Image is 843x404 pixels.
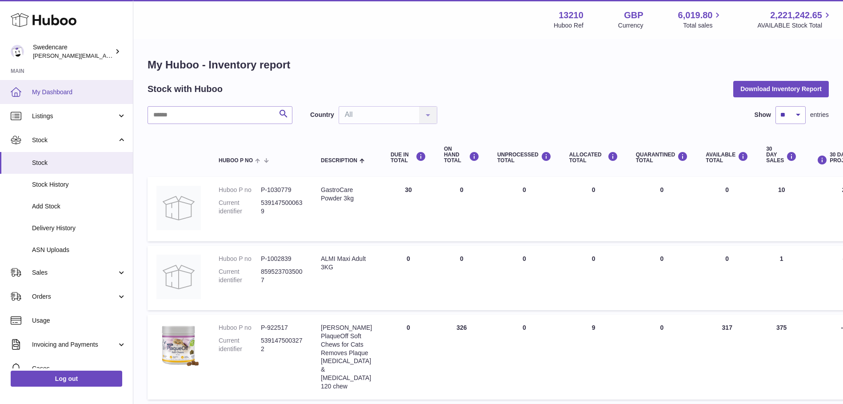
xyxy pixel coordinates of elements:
td: 10 [757,177,806,241]
span: Cases [32,364,126,373]
div: DUE IN TOTAL [391,152,426,164]
img: product image [156,324,201,368]
img: simon.shaw@swedencare.co.uk [11,45,24,58]
span: Usage [32,316,126,325]
span: My Dashboard [32,88,126,96]
dd: P-1002839 [261,255,303,263]
span: Huboo P no [219,158,253,164]
span: Delivery History [32,224,126,232]
dt: Current identifier [219,336,261,353]
td: 317 [697,315,757,400]
dt: Huboo P no [219,255,261,263]
label: Show [755,111,771,119]
div: Currency [618,21,643,30]
td: 326 [435,315,488,400]
div: AVAILABLE Total [706,152,748,164]
strong: 13210 [559,9,583,21]
dt: Current identifier [219,268,261,284]
td: 0 [382,246,435,310]
span: Invoicing and Payments [32,340,117,349]
span: ASN Uploads [32,246,126,254]
label: Country [310,111,334,119]
dt: Current identifier [219,199,261,216]
td: 0 [560,246,627,310]
a: Log out [11,371,122,387]
span: Total sales [683,21,723,30]
div: ALMI Maxi Adult 3KG [321,255,373,272]
span: 6,019.80 [678,9,713,21]
img: product image [156,186,201,230]
span: 0 [660,324,664,331]
td: 30 [382,177,435,241]
span: AVAILABLE Stock Total [757,21,832,30]
a: 2,221,242.65 AVAILABLE Stock Total [757,9,832,30]
span: 0 [660,255,664,262]
div: ALLOCATED Total [569,152,618,164]
span: Listings [32,112,117,120]
td: 0 [488,315,560,400]
td: 375 [757,315,806,400]
td: 9 [560,315,627,400]
div: Huboo Ref [554,21,583,30]
td: 0 [435,177,488,241]
dd: 5391475003272 [261,336,303,353]
span: 2,221,242.65 [770,9,822,21]
dt: Huboo P no [219,324,261,332]
span: [PERSON_NAME][EMAIL_ADDRESS][PERSON_NAME][DOMAIN_NAME] [33,52,226,59]
span: Description [321,158,357,164]
td: 0 [697,177,757,241]
dd: P-1030779 [261,186,303,194]
td: 0 [488,177,560,241]
span: Stock [32,159,126,167]
dd: 5391475000639 [261,199,303,216]
td: 1 [757,246,806,310]
span: Stock [32,136,117,144]
div: UNPROCESSED Total [497,152,551,164]
a: 6,019.80 Total sales [678,9,723,30]
div: ON HAND Total [444,146,479,164]
td: 0 [488,246,560,310]
img: product image [156,255,201,299]
dd: P-922517 [261,324,303,332]
span: Add Stock [32,202,126,211]
td: 0 [560,177,627,241]
td: 0 [382,315,435,400]
strong: GBP [624,9,643,21]
span: entries [810,111,829,119]
button: Download Inventory Report [733,81,829,97]
span: Orders [32,292,117,301]
td: 0 [435,246,488,310]
div: [PERSON_NAME] PlaqueOff Soft Chews for Cats Removes Plaque [MEDICAL_DATA] & [MEDICAL_DATA] 120 chew [321,324,373,391]
dd: 8595237035007 [261,268,303,284]
span: Stock History [32,180,126,189]
div: Swedencare [33,43,113,60]
dt: Huboo P no [219,186,261,194]
h1: My Huboo - Inventory report [148,58,829,72]
div: GastroCare Powder 3kg [321,186,373,203]
span: 0 [660,186,664,193]
td: 0 [697,246,757,310]
div: QUARANTINED Total [636,152,688,164]
div: 30 DAY SALES [766,146,797,164]
h2: Stock with Huboo [148,83,223,95]
span: Sales [32,268,117,277]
